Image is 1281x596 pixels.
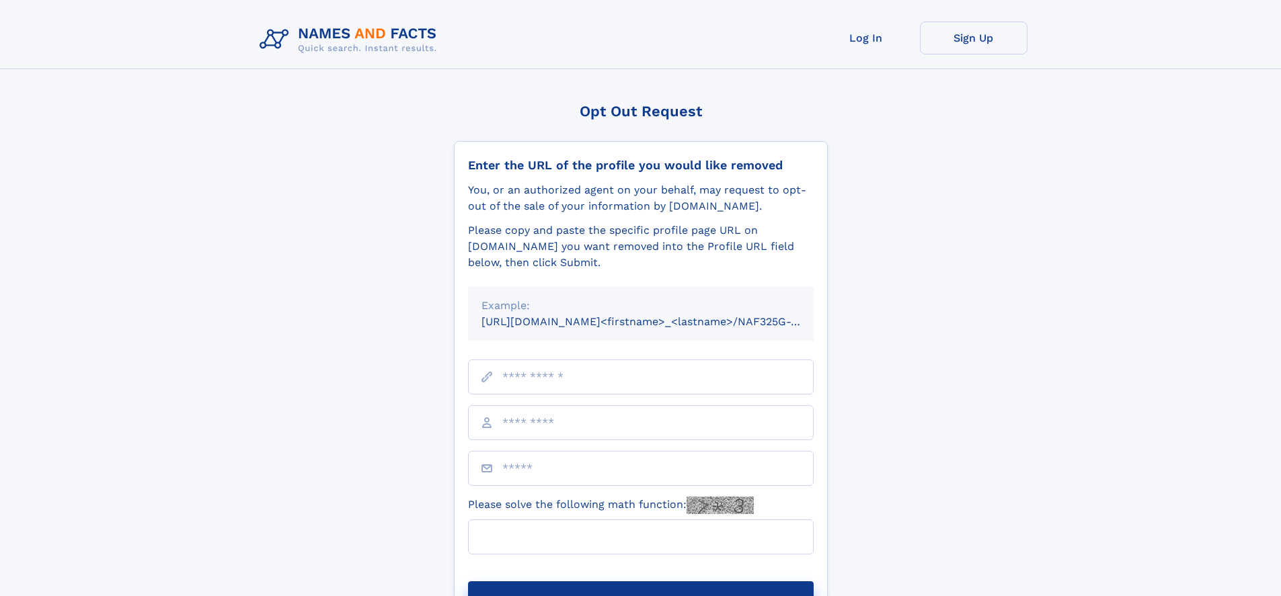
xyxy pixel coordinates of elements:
[812,22,920,54] a: Log In
[468,182,814,214] div: You, or an authorized agent on your behalf, may request to opt-out of the sale of your informatio...
[254,22,448,58] img: Logo Names and Facts
[920,22,1027,54] a: Sign Up
[481,298,800,314] div: Example:
[468,497,754,514] label: Please solve the following math function:
[468,222,814,271] div: Please copy and paste the specific profile page URL on [DOMAIN_NAME] you want removed into the Pr...
[481,315,839,328] small: [URL][DOMAIN_NAME]<firstname>_<lastname>/NAF325G-xxxxxxxx
[468,158,814,173] div: Enter the URL of the profile you would like removed
[454,103,828,120] div: Opt Out Request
